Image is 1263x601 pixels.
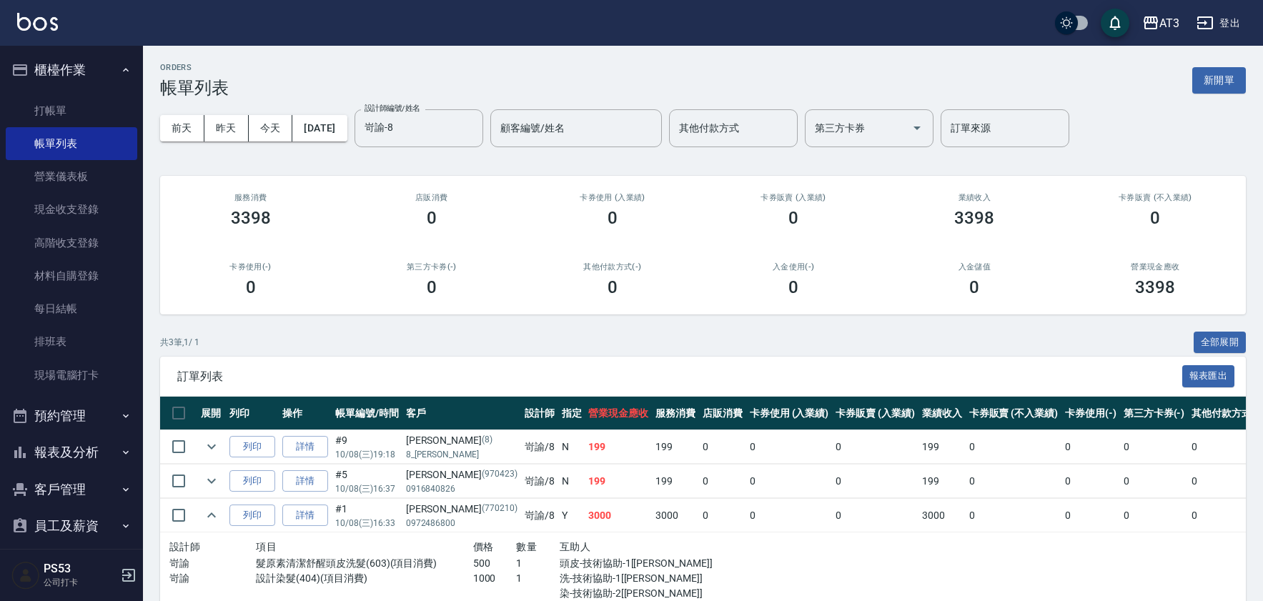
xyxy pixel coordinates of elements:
[1191,10,1246,36] button: 登出
[901,193,1048,202] h2: 業績收入
[226,397,279,430] th: 列印
[365,103,420,114] label: 設計師編號/姓名
[427,277,437,297] h3: 0
[160,63,229,72] h2: ORDERS
[521,499,558,532] td: 岢諭 /8
[335,482,399,495] p: 10/08 (三) 16:37
[6,259,137,292] a: 材料自購登錄
[6,127,137,160] a: 帳單列表
[720,262,866,272] h2: 入金使用(-)
[1182,369,1235,382] a: 報表匯出
[406,433,517,448] div: [PERSON_NAME]
[608,208,618,228] h3: 0
[1120,397,1189,430] th: 第三方卡券(-)
[1159,14,1179,32] div: AT3
[358,193,505,202] h2: 店販消費
[1061,499,1120,532] td: 0
[918,430,966,464] td: 199
[256,556,472,571] p: 髮原素清潔舒醒頭皮洗髮(603)(項目消費)
[918,397,966,430] th: 業績收入
[406,502,517,517] div: [PERSON_NAME]
[1182,365,1235,387] button: 報表匯出
[282,470,328,492] a: 詳情
[699,430,746,464] td: 0
[1061,465,1120,498] td: 0
[832,430,918,464] td: 0
[332,499,402,532] td: #1
[6,227,137,259] a: 高階收支登錄
[560,556,690,571] p: 頭皮-技術協助-1[[PERSON_NAME]]
[473,571,517,586] p: 1000
[832,397,918,430] th: 卡券販賣 (入業績)
[6,292,137,325] a: 每日結帳
[427,208,437,228] h3: 0
[699,465,746,498] td: 0
[473,541,494,552] span: 價格
[788,277,798,297] h3: 0
[406,448,517,461] p: 8_[PERSON_NAME]
[954,208,994,228] h3: 3398
[652,465,699,498] td: 199
[966,430,1061,464] td: 0
[585,430,652,464] td: 199
[6,397,137,434] button: 預約管理
[229,505,275,527] button: 列印
[44,576,117,589] p: 公司打卡
[608,277,618,297] h3: 0
[906,116,928,139] button: Open
[699,499,746,532] td: 0
[560,541,590,552] span: 互助人
[832,499,918,532] td: 0
[558,397,585,430] th: 指定
[585,465,652,498] td: 199
[969,277,979,297] h3: 0
[560,586,690,601] p: 染-技術協助-2[[PERSON_NAME]]
[169,571,256,586] p: 岢諭
[335,448,399,461] p: 10/08 (三) 19:18
[1192,67,1246,94] button: 新開單
[746,397,833,430] th: 卡券使用 (入業績)
[177,262,324,272] h2: 卡券使用(-)
[177,193,324,202] h3: 服務消費
[292,115,347,141] button: [DATE]
[6,193,137,226] a: 現金收支登錄
[6,94,137,127] a: 打帳單
[201,505,222,526] button: expand row
[746,499,833,532] td: 0
[229,436,275,458] button: 列印
[1061,397,1120,430] th: 卡券使用(-)
[256,541,277,552] span: 項目
[332,397,402,430] th: 帳單編號/時間
[177,369,1182,384] span: 訂單列表
[1192,73,1246,86] a: 新開單
[402,397,521,430] th: 客戶
[1120,430,1189,464] td: 0
[160,115,204,141] button: 前天
[652,397,699,430] th: 服務消費
[966,465,1061,498] td: 0
[473,556,517,571] p: 500
[11,561,40,590] img: Person
[332,430,402,464] td: #9
[558,430,585,464] td: N
[6,434,137,471] button: 報表及分析
[652,430,699,464] td: 199
[558,465,585,498] td: N
[699,397,746,430] th: 店販消費
[746,430,833,464] td: 0
[521,465,558,498] td: 岢諭 /8
[44,562,117,576] h5: PS53
[282,436,328,458] a: 詳情
[482,467,517,482] p: (970423)
[169,556,256,571] p: 岢諭
[516,541,537,552] span: 數量
[1061,430,1120,464] td: 0
[6,359,137,392] a: 現場電腦打卡
[1150,208,1160,228] h3: 0
[201,470,222,492] button: expand row
[539,193,685,202] h2: 卡券使用 (入業績)
[746,465,833,498] td: 0
[1136,9,1185,38] button: AT3
[482,502,517,517] p: (770210)
[1082,193,1229,202] h2: 卡券販賣 (不入業績)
